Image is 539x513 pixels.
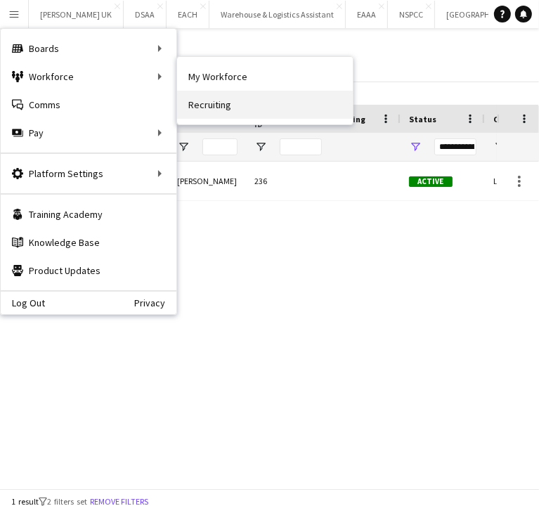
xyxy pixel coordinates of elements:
input: Last Name Filter Input [202,138,238,155]
div: Pay [1,119,176,147]
button: Remove filters [87,494,151,509]
button: Open Filter Menu [254,141,267,153]
span: Active [409,176,453,187]
a: Log Out [1,297,45,309]
span: Status [409,114,436,124]
button: EAAA [346,1,388,28]
div: Platform Settings [1,160,176,188]
div: 236 [246,162,330,200]
button: Open Filter Menu [493,141,506,153]
button: Warehouse & Logistics Assistant [209,1,346,28]
button: EACH [167,1,209,28]
button: DSAA [124,1,167,28]
div: Workforce [1,63,176,91]
a: Privacy [134,297,176,309]
button: Open Filter Menu [177,141,190,153]
span: 2 filters set [47,496,87,507]
a: Recruiting [177,91,353,119]
a: Training Academy [1,200,176,228]
div: [PERSON_NAME] [169,162,246,200]
span: City [493,114,509,124]
a: Comms [1,91,176,119]
button: [PERSON_NAME] UK [29,1,124,28]
button: [GEOGRAPHIC_DATA] [435,1,535,28]
input: Workforce ID Filter Input [280,138,322,155]
a: Knowledge Base [1,228,176,256]
a: Product Updates [1,256,176,285]
div: Boards [1,34,176,63]
a: My Workforce [177,63,353,91]
button: Open Filter Menu [409,141,422,153]
button: NSPCC [388,1,435,28]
